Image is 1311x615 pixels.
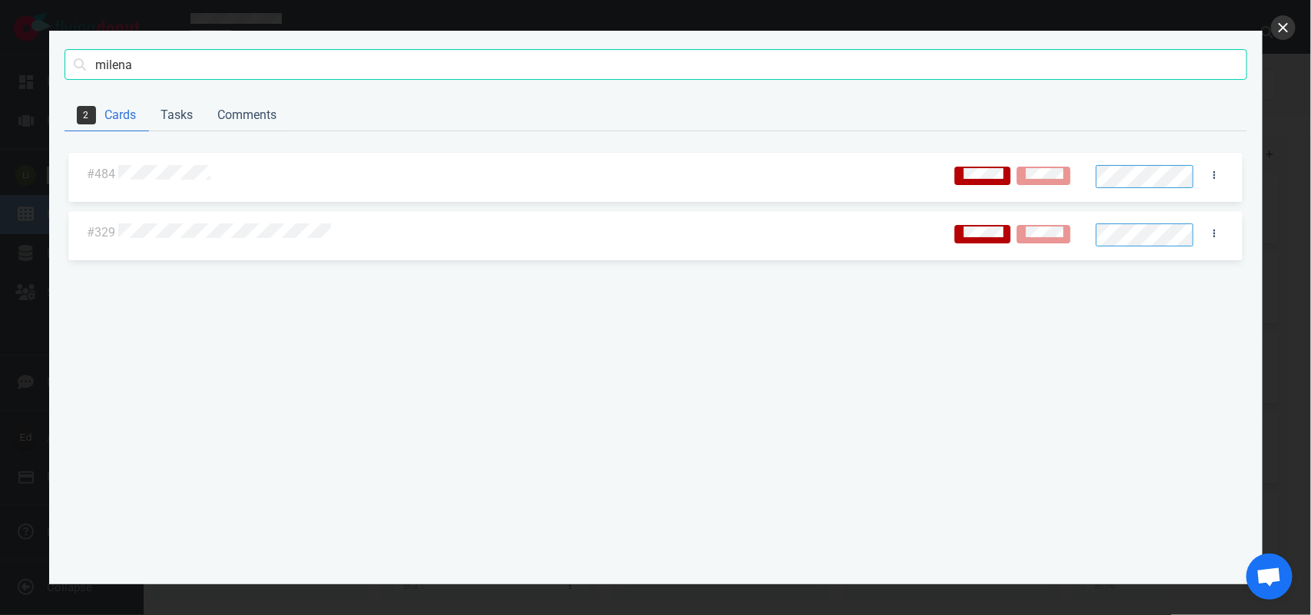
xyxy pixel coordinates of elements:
a: Cards [65,100,149,131]
button: close [1271,15,1296,40]
a: #484 [87,167,115,181]
a: Tasks [149,100,206,131]
span: 2 [77,106,96,124]
a: Aprire la chat [1246,554,1293,600]
a: #329 [87,225,115,240]
a: Comments [206,100,290,131]
input: Search cards, tasks, or comments with text or ids [65,49,1247,80]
